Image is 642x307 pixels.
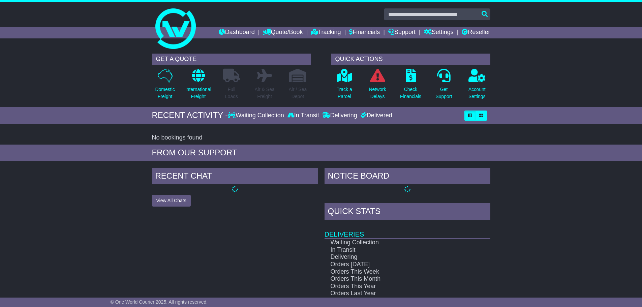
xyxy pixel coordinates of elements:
p: Get Support [435,86,452,100]
a: DomesticFreight [155,68,175,104]
div: In Transit [286,112,321,119]
td: Orders This Month [325,275,466,283]
div: RECENT CHAT [152,168,318,186]
div: GET A QUOTE [152,54,311,65]
a: AccountSettings [468,68,486,104]
a: GetSupport [435,68,452,104]
div: RECENT ACTIVITY - [152,111,228,120]
td: Orders Last Year [325,290,466,297]
p: Full Loads [223,86,240,100]
div: Quick Stats [325,203,490,221]
a: CheckFinancials [400,68,422,104]
a: Track aParcel [336,68,353,104]
p: Air / Sea Depot [289,86,307,100]
p: Network Delays [369,86,386,100]
a: Support [388,27,416,38]
div: Waiting Collection [228,112,285,119]
div: QUICK ACTIONS [331,54,490,65]
td: Delivering [325,253,466,261]
a: NetworkDelays [368,68,386,104]
div: Delivering [321,112,359,119]
p: Domestic Freight [155,86,175,100]
td: Orders This Year [325,283,466,290]
a: Reseller [462,27,490,38]
button: View All Chats [152,195,191,207]
p: Air & Sea Freight [255,86,275,100]
div: No bookings found [152,134,490,142]
td: In Transit [325,246,466,254]
td: Waiting Collection [325,239,466,246]
a: Dashboard [219,27,255,38]
a: Tracking [311,27,341,38]
div: NOTICE BOARD [325,168,490,186]
a: Quote/Book [263,27,303,38]
a: Financials [349,27,380,38]
p: Track a Parcel [337,86,352,100]
p: Account Settings [468,86,486,100]
p: Check Financials [400,86,421,100]
td: Deliveries [325,221,490,239]
div: Delivered [359,112,392,119]
span: © One World Courier 2025. All rights reserved. [111,299,208,305]
td: Orders This Week [325,268,466,276]
td: Orders [DATE] [325,261,466,268]
a: InternationalFreight [185,68,212,104]
div: FROM OUR SUPPORT [152,148,490,158]
p: International Freight [185,86,211,100]
a: Settings [424,27,454,38]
